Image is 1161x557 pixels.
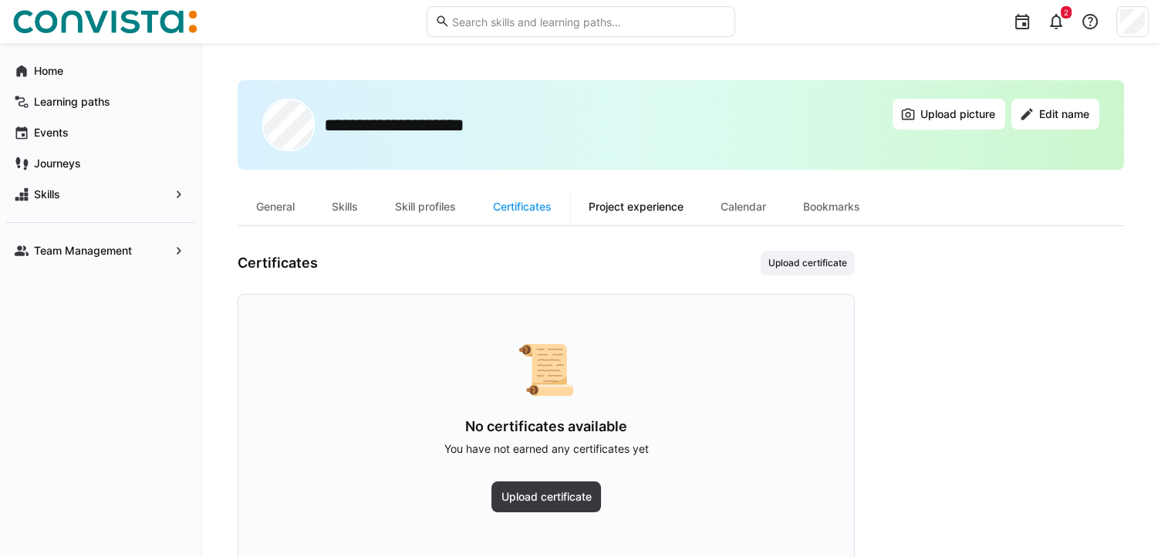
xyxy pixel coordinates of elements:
span: Upload certificate [767,257,849,269]
div: Calendar [702,188,785,225]
button: Upload certificate [491,481,602,512]
span: Upload certificate [499,489,594,505]
button: Upload picture [893,99,1005,130]
span: Edit name [1037,106,1092,122]
div: Skill profiles [376,188,474,225]
div: Project experience [570,188,702,225]
p: You have not earned any certificates yet [288,441,805,457]
div: 📜 [288,344,805,393]
div: Bookmarks [785,188,879,225]
input: Search skills and learning paths… [450,15,726,29]
span: 2 [1064,8,1068,17]
button: Upload certificate [761,251,855,275]
h3: No certificates available [288,418,805,435]
div: General [238,188,313,225]
button: Edit name [1011,99,1099,130]
h3: Certificates [238,255,318,272]
div: Skills [313,188,376,225]
div: Certificates [474,188,570,225]
span: Upload picture [918,106,997,122]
